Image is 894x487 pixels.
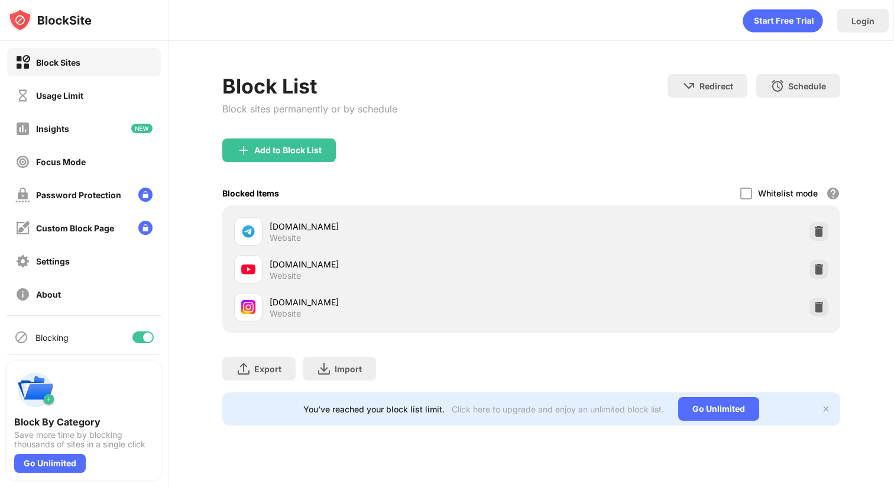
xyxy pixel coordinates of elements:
div: Website [270,270,301,281]
div: Export [254,364,281,374]
img: favicons [241,224,255,238]
div: About [36,289,61,299]
div: Focus Mode [36,157,86,167]
div: Click here to upgrade and enjoy an unlimited block list. [452,404,664,414]
div: Website [270,233,301,243]
div: Block sites permanently or by schedule [222,103,397,115]
img: settings-off.svg [15,254,30,269]
div: Save more time by blocking thousands of sites in a single click [14,430,154,449]
div: Usage Limit [36,91,83,101]
div: Blocked Items [222,188,279,198]
div: Schedule [788,81,826,91]
div: Blocking [35,333,69,343]
div: Add to Block List [254,146,322,155]
div: Custom Block Page [36,223,114,233]
img: insights-off.svg [15,121,30,136]
img: block-on.svg [15,55,30,70]
div: [DOMAIN_NAME] [270,296,532,308]
img: focus-off.svg [15,154,30,169]
div: Login [851,16,874,26]
div: Block List [222,74,397,98]
img: password-protection-off.svg [15,188,30,202]
img: lock-menu.svg [138,188,153,202]
div: Go Unlimited [678,397,759,421]
img: about-off.svg [15,287,30,302]
img: time-usage-off.svg [15,88,30,103]
div: animation [743,9,823,33]
img: blocking-icon.svg [14,330,28,344]
div: Redirect [699,81,733,91]
div: You’ve reached your block list limit. [303,404,445,414]
div: Whitelist mode [758,188,818,198]
div: Block By Category [14,416,154,428]
div: Website [270,308,301,319]
div: Password Protection [36,190,121,200]
div: Block Sites [36,57,80,67]
div: Go Unlimited [14,454,86,473]
div: Insights [36,124,69,134]
img: favicons [241,262,255,276]
div: [DOMAIN_NAME] [270,258,532,270]
img: push-categories.svg [14,369,57,411]
div: [DOMAIN_NAME] [270,220,532,233]
img: x-button.svg [821,404,831,414]
img: customize-block-page-off.svg [15,221,30,236]
div: Settings [36,256,70,266]
img: favicons [241,300,255,314]
img: new-icon.svg [131,124,153,133]
div: Import [335,364,362,374]
img: logo-blocksite.svg [8,8,92,32]
img: lock-menu.svg [138,221,153,235]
